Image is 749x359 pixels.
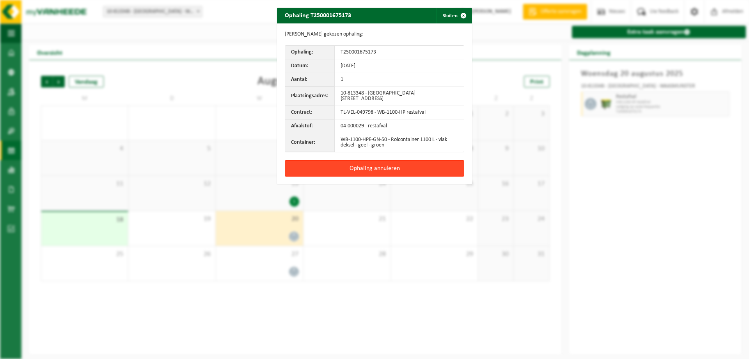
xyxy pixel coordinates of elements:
[285,46,335,59] th: Ophaling:
[335,73,464,87] td: 1
[285,87,335,106] th: Plaatsingsadres:
[285,73,335,87] th: Aantal:
[285,31,464,38] p: [PERSON_NAME] gekozen ophaling:
[335,106,464,120] td: TL-VEL-049798 - WB-1100-HP restafval
[335,59,464,73] td: [DATE]
[335,46,464,59] td: T250001675173
[285,106,335,120] th: Contract:
[285,120,335,133] th: Afvalstof:
[285,160,464,177] button: Ophaling annuleren
[335,133,464,152] td: WB-1100-HPE-GN-50 - Rolcontainer 1100 L - vlak deksel - geel - groen
[437,8,471,23] button: Sluiten
[277,8,359,23] h2: Ophaling T250001675173
[335,87,464,106] td: 10-813348 - [GEOGRAPHIC_DATA][STREET_ADDRESS]
[285,59,335,73] th: Datum:
[285,133,335,152] th: Container:
[335,120,464,133] td: 04-000029 - restafval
